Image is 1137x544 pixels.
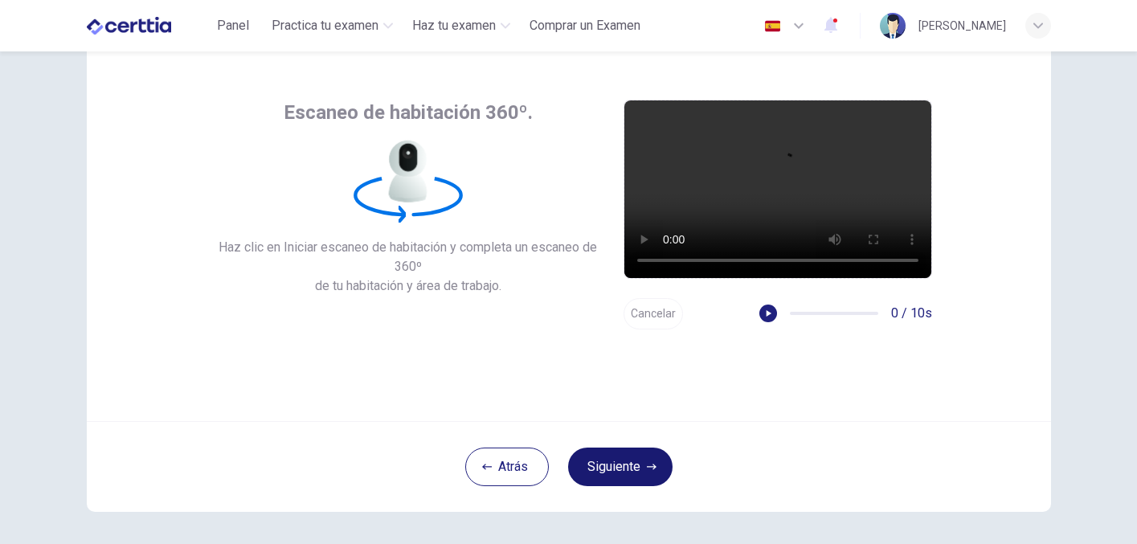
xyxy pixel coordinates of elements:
[206,276,611,296] span: de tu habitación y área de trabajo.
[530,16,640,35] span: Comprar un Examen
[918,16,1006,35] div: [PERSON_NAME]
[207,11,259,40] button: Panel
[272,16,378,35] span: Practica tu examen
[284,100,533,125] span: Escaneo de habitación 360º.
[217,16,249,35] span: Panel
[465,448,549,486] button: Atrás
[891,304,932,323] span: 0 / 10s
[87,10,171,42] img: CERTTIA logo
[568,448,673,486] button: Siguiente
[265,11,399,40] button: Practica tu examen
[624,298,683,329] button: Cancelar
[412,16,496,35] span: Haz tu examen
[880,13,906,39] img: Profile picture
[87,10,208,42] a: CERTTIA logo
[523,11,647,40] button: Comprar un Examen
[206,238,611,276] span: Haz clic en Iniciar escaneo de habitación y completa un escaneo de 360º
[763,20,783,32] img: es
[406,11,517,40] button: Haz tu examen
